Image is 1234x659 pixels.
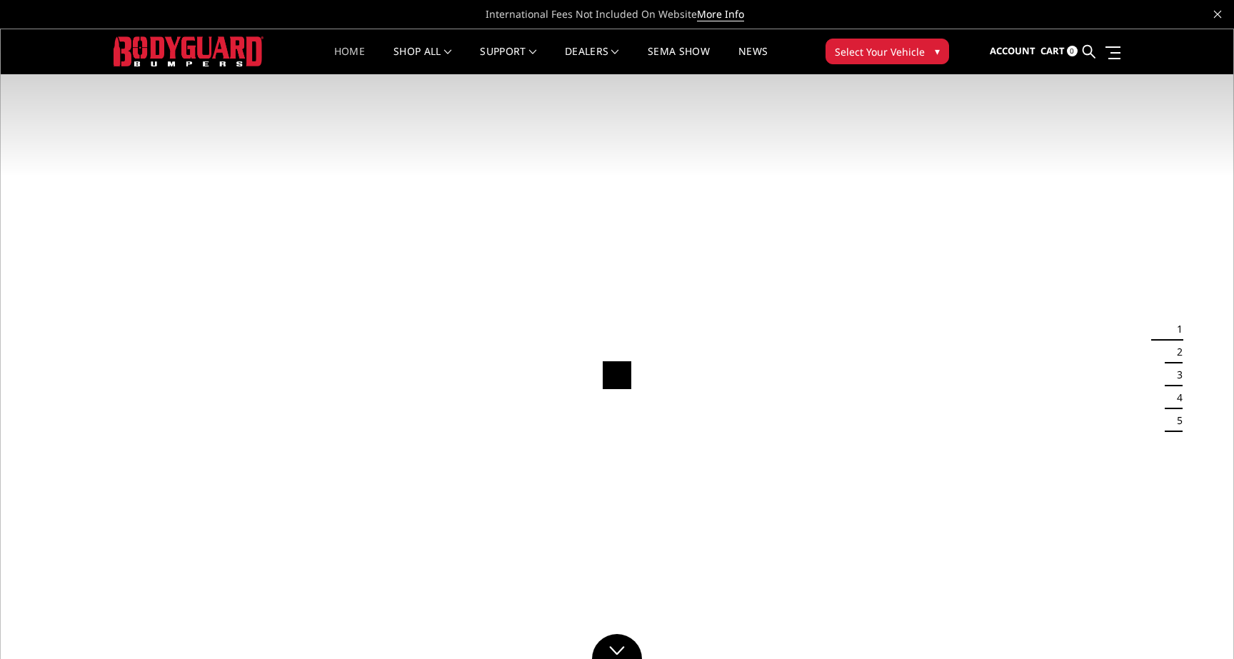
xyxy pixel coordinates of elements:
[990,44,1035,57] span: Account
[835,44,925,59] span: Select Your Vehicle
[990,32,1035,71] a: Account
[592,634,642,659] a: Click to Down
[1168,318,1183,341] button: 1 of 5
[1168,364,1183,387] button: 3 of 5
[393,46,451,74] a: shop all
[565,46,619,74] a: Dealers
[1040,44,1065,57] span: Cart
[1040,32,1078,71] a: Cart 0
[1168,386,1183,409] button: 4 of 5
[935,44,940,59] span: ▾
[826,39,949,64] button: Select Your Vehicle
[1168,341,1183,364] button: 2 of 5
[697,7,744,21] a: More Info
[114,36,264,66] img: BODYGUARD BUMPERS
[1168,409,1183,432] button: 5 of 5
[480,46,536,74] a: Support
[648,46,710,74] a: SEMA Show
[738,46,768,74] a: News
[334,46,365,74] a: Home
[1067,46,1078,56] span: 0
